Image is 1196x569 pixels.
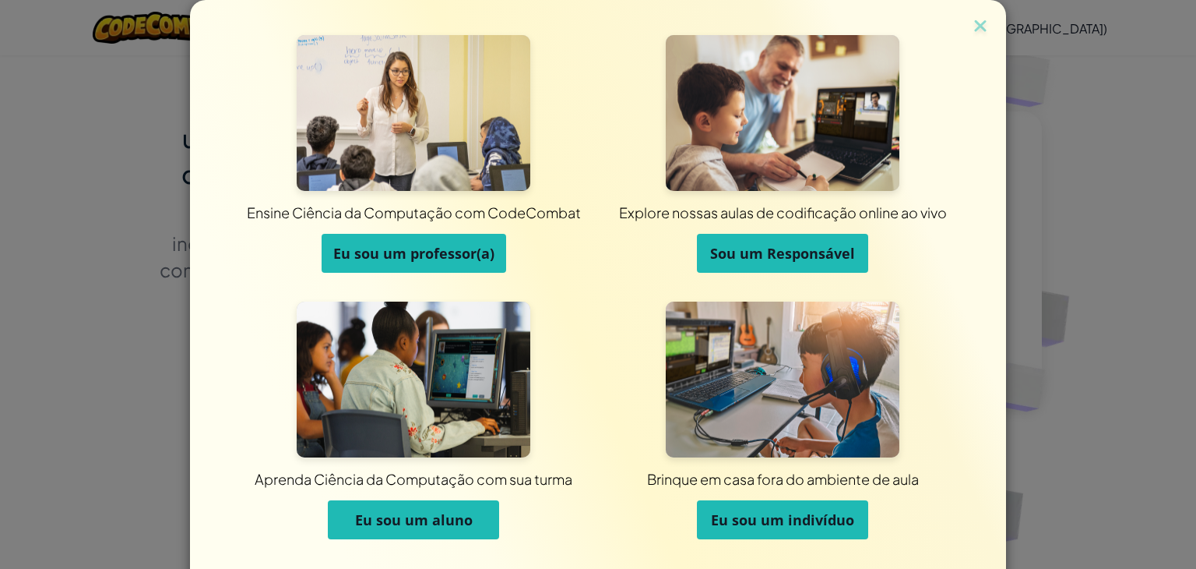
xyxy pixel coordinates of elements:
button: Eu sou um professor(a) [322,234,506,273]
font: Sou um Responsável [710,244,855,263]
font: Ensine Ciência da Computação com CodeCombat [247,203,581,221]
font: Brinque em casa fora do ambiente de aula [647,470,919,488]
img: Para Educadores [297,35,530,191]
font: Eu sou um aluno [355,511,473,529]
button: Sou um Responsável [697,234,868,273]
img: ícone de fechamento [970,16,990,39]
button: Eu sou um indivíduo [697,500,868,539]
font: Eu sou um indivíduo [711,511,854,529]
font: Eu sou um professor(a) [333,244,494,263]
img: Para indivíduos [666,302,899,458]
font: Explore nossas aulas de codificação online ao vivo [619,203,947,221]
font: Aprenda Ciência da Computação com sua turma [255,470,572,488]
button: Eu sou um aluno [328,500,499,539]
img: Para estudantes [297,302,530,458]
img: Para os pais [666,35,899,191]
